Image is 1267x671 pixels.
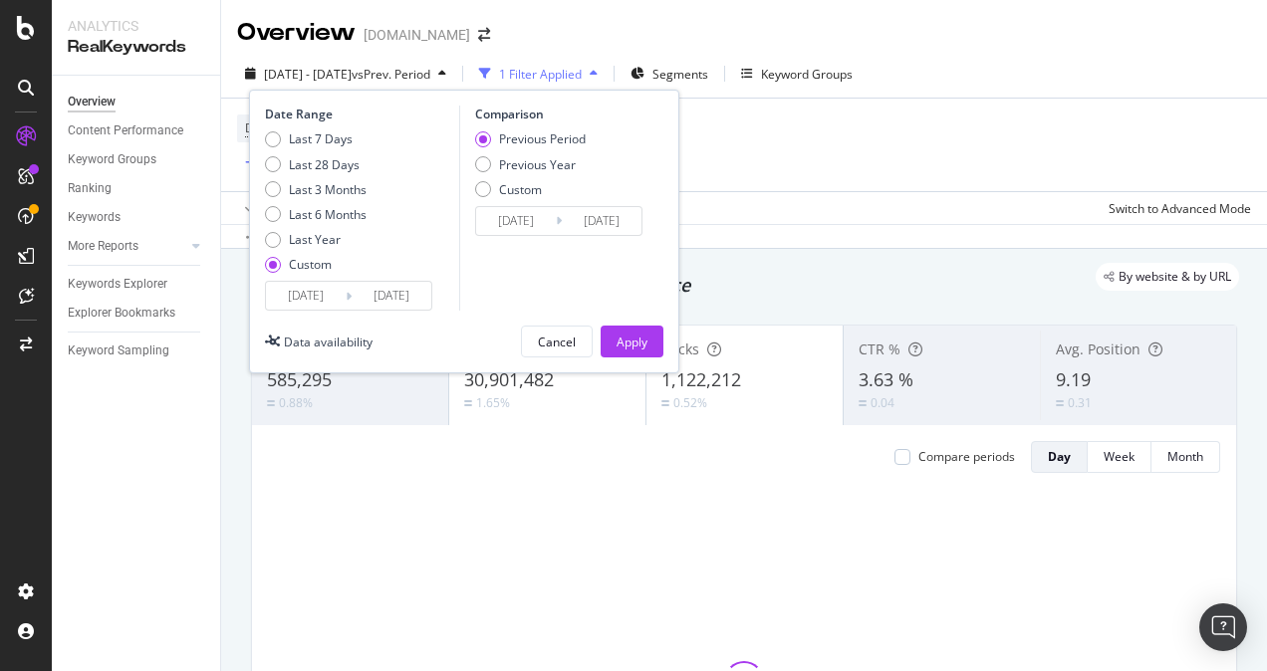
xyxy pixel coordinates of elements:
[68,178,112,199] div: Ranking
[1088,441,1151,473] button: Week
[521,326,593,357] button: Cancel
[237,192,295,224] button: Apply
[237,58,454,90] button: [DATE] - [DATE]vsPrev. Period
[859,339,900,358] span: CTR %
[265,106,454,122] div: Date Range
[68,303,175,324] div: Explorer Bookmarks
[68,274,206,295] a: Keywords Explorer
[284,334,373,350] div: Data availability
[68,178,206,199] a: Ranking
[673,394,707,411] div: 0.52%
[352,66,430,83] span: vs Prev. Period
[617,334,647,350] div: Apply
[562,207,641,235] input: End Date
[733,58,861,90] button: Keyword Groups
[352,282,431,310] input: End Date
[237,151,317,175] button: Add Filter
[1056,367,1091,391] span: 9.19
[475,181,586,198] div: Custom
[68,149,156,170] div: Keyword Groups
[267,400,275,406] img: Equal
[652,66,708,83] span: Segments
[1151,441,1220,473] button: Month
[499,130,586,147] div: Previous Period
[289,231,341,248] div: Last Year
[918,448,1015,465] div: Compare periods
[68,340,206,361] a: Keyword Sampling
[279,394,313,411] div: 0.88%
[265,156,367,173] div: Last 28 Days
[289,181,367,198] div: Last 3 Months
[661,367,741,391] span: 1,122,212
[68,236,138,257] div: More Reports
[871,394,894,411] div: 0.04
[601,326,663,357] button: Apply
[265,130,367,147] div: Last 7 Days
[1031,441,1088,473] button: Day
[761,66,853,83] div: Keyword Groups
[661,339,699,358] span: Clicks
[68,36,204,59] div: RealKeywords
[661,400,669,406] img: Equal
[265,256,367,273] div: Custom
[538,334,576,350] div: Cancel
[1048,448,1071,465] div: Day
[267,367,332,391] span: 585,295
[475,106,648,122] div: Comparison
[1167,448,1203,465] div: Month
[68,92,206,112] a: Overview
[478,28,490,42] div: arrow-right-arrow-left
[68,207,206,228] a: Keywords
[265,206,367,223] div: Last 6 Months
[68,340,169,361] div: Keyword Sampling
[68,16,204,36] div: Analytics
[68,274,167,295] div: Keywords Explorer
[68,92,116,112] div: Overview
[499,156,576,173] div: Previous Year
[68,149,206,170] a: Keyword Groups
[265,181,367,198] div: Last 3 Months
[289,130,353,147] div: Last 7 Days
[1119,271,1231,283] span: By website & by URL
[1068,394,1092,411] div: 0.31
[237,16,356,50] div: Overview
[289,156,360,173] div: Last 28 Days
[476,394,510,411] div: 1.65%
[289,256,332,273] div: Custom
[464,367,554,391] span: 30,901,482
[289,206,367,223] div: Last 6 Months
[499,66,582,83] div: 1 Filter Applied
[859,367,913,391] span: 3.63 %
[1109,200,1251,217] div: Switch to Advanced Mode
[1056,400,1064,406] img: Equal
[475,156,586,173] div: Previous Year
[364,25,470,45] div: [DOMAIN_NAME]
[68,120,183,141] div: Content Performance
[266,282,346,310] input: Start Date
[1056,339,1140,358] span: Avg. Position
[499,181,542,198] div: Custom
[623,58,716,90] button: Segments
[471,58,606,90] button: 1 Filter Applied
[264,66,352,83] span: [DATE] - [DATE]
[68,207,121,228] div: Keywords
[1101,192,1251,224] button: Switch to Advanced Mode
[68,120,206,141] a: Content Performance
[68,236,186,257] a: More Reports
[1199,603,1247,651] div: Open Intercom Messenger
[464,400,472,406] img: Equal
[1096,263,1239,291] div: legacy label
[245,119,283,136] span: Device
[475,130,586,147] div: Previous Period
[265,231,367,248] div: Last Year
[68,303,206,324] a: Explorer Bookmarks
[1104,448,1135,465] div: Week
[859,400,867,406] img: Equal
[476,207,556,235] input: Start Date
